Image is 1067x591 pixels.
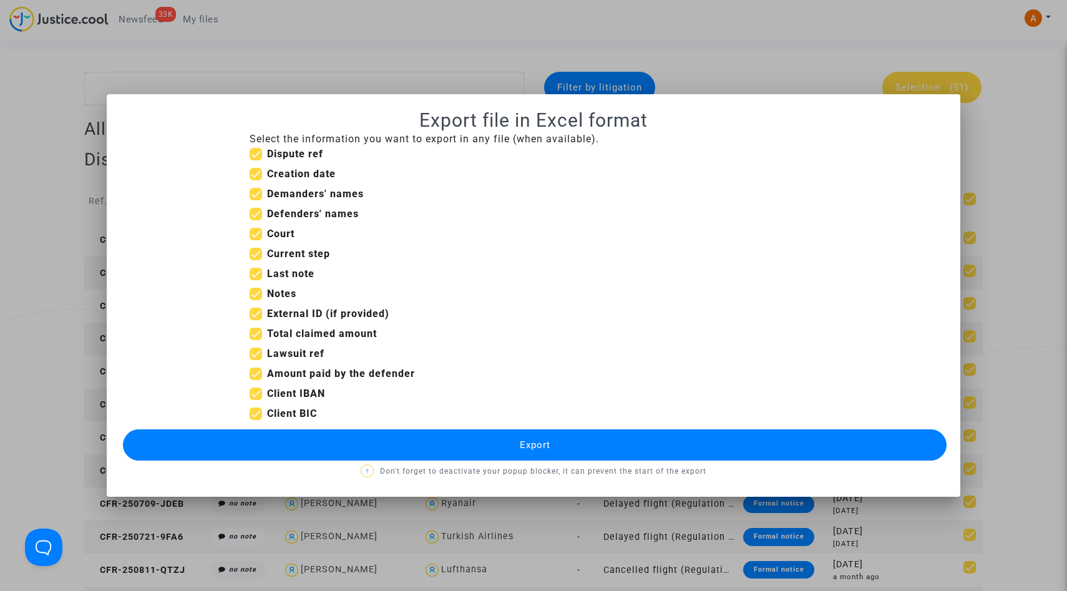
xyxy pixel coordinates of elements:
[267,308,389,320] b: External ID (if provided)
[267,408,317,419] b: Client BIC
[267,388,325,399] b: Client IBAN
[123,429,947,461] button: Export
[267,268,314,280] b: Last note
[25,529,62,566] iframe: Help Scout Beacon - Open
[267,348,324,359] b: Lawsuit ref
[267,188,364,200] b: Demanders' names
[366,468,369,475] span: ?
[267,248,330,260] b: Current step
[250,133,599,145] span: Select the information you want to export in any file (when available).
[267,148,323,160] b: Dispute ref
[520,439,550,451] span: Export
[267,288,296,300] b: Notes
[267,228,295,240] b: Court
[267,368,415,379] b: Amount paid by the defender
[267,328,377,339] b: Total claimed amount
[267,168,336,180] b: Creation date
[122,464,945,479] p: Don't forget to deactivate your popup blocker, it can prevent the start of the export
[122,109,945,132] h1: Export file in Excel format
[267,208,359,220] b: Defenders' names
